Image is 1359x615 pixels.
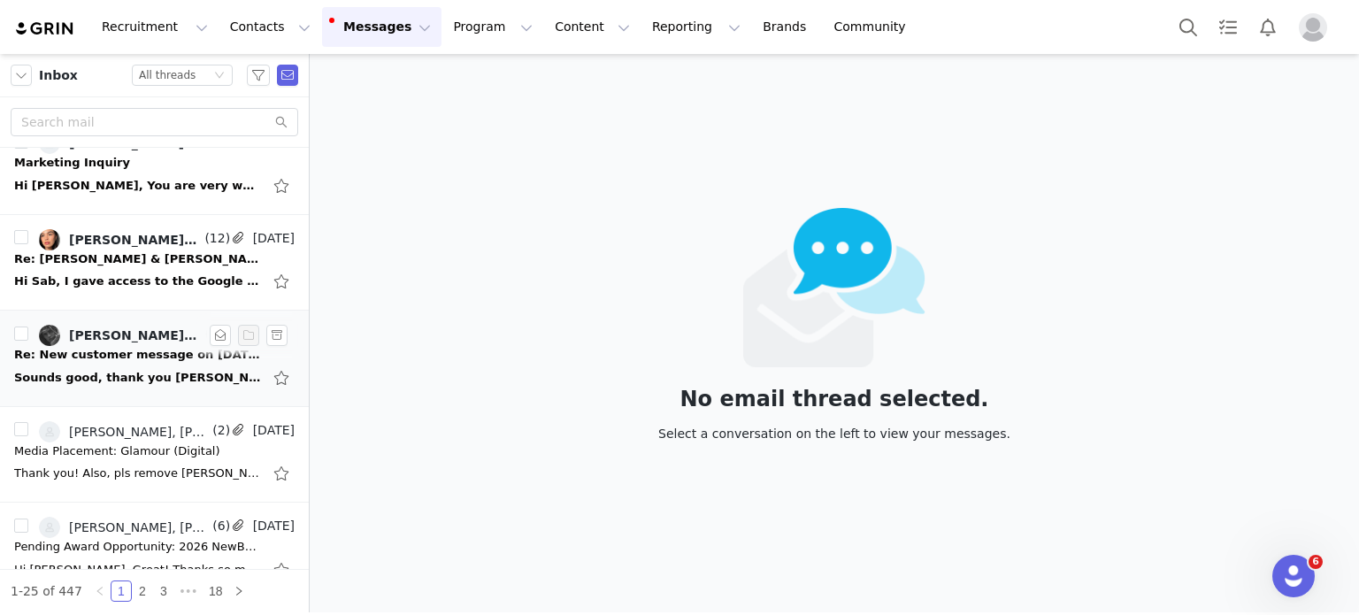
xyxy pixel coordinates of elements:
[658,389,1010,409] div: No email thread selected.
[14,442,220,460] div: Media Placement: Glamour (Digital)
[11,580,82,602] li: 1-25 of 447
[641,7,751,47] button: Reporting
[228,580,250,602] li: Next Page
[133,581,152,601] a: 2
[111,580,132,602] li: 1
[442,7,543,47] button: Program
[89,580,111,602] li: Previous Page
[14,465,262,482] div: Thank you! Also, pls remove Sayaka's email. Thank you, Kazuko ________________________________ Fr...
[752,7,822,47] a: Brands
[1248,7,1287,47] button: Notifications
[658,424,1010,443] div: Select a conversation on the left to view your messages.
[234,586,244,596] i: icon: right
[1299,13,1327,42] img: placeholder-profile.jpg
[1272,555,1315,597] iframe: Intercom live chat
[824,7,925,47] a: Community
[275,116,288,128] i: icon: search
[11,108,298,136] input: Search mail
[203,580,229,602] li: 18
[153,580,174,602] li: 3
[154,581,173,601] a: 3
[14,346,262,364] div: Re: New customer message on September 17, 2025 at 12:11 am
[39,421,60,442] img: 2a17bf6d-6e6a-45b3-9a38-5498b9d79425--s.jpg
[14,561,262,579] div: Hi Kazuko, Great! Thanks so much for sending over the Flarune fact sheet. Confirming that we’ll g...
[743,208,926,367] img: emails-empty2x.png
[111,581,131,601] a: 1
[69,328,201,342] div: [PERSON_NAME], [PERSON_NAME]
[1309,555,1323,569] span: 6
[174,580,203,602] li: Next 3 Pages
[1288,13,1345,42] button: Profile
[69,233,201,247] div: [PERSON_NAME], Sab Glow, [PERSON_NAME], [PERSON_NAME]
[14,273,262,290] div: Hi Sab, I gave access to the Google link. Please let me know if you were notified and able to vie...
[201,325,230,343] span: (20)
[14,20,76,37] img: grin logo
[203,581,228,601] a: 18
[39,517,60,538] img: 2a17bf6d-6e6a-45b3-9a38-5498b9d79425--s.jpg
[14,369,262,387] div: Sounds good, thank you Best, Kate On Fri, Sep 26, 2025 at 1:12 PM Kazuko Tatsumoto <kazuko@albion...
[95,586,105,596] i: icon: left
[69,520,209,534] div: [PERSON_NAME], [PERSON_NAME], [PERSON_NAME], [PERSON_NAME], [PERSON_NAME], [PERSON_NAME], [EMAIL_...
[201,229,230,248] span: (12)
[139,65,196,85] div: All threads
[39,66,78,85] span: Inbox
[1209,7,1248,47] a: Tasks
[14,250,262,268] div: Re: Paul & Joe Beauté Collaboration
[39,229,201,250] a: [PERSON_NAME], Sab Glow, [PERSON_NAME], [PERSON_NAME]
[39,325,201,346] a: [PERSON_NAME], [PERSON_NAME]
[322,7,441,47] button: Messages
[544,7,641,47] button: Content
[39,325,60,346] img: 14ce07f6-9745-4272-8eeb-c26d7b0a185e--s.jpg
[219,7,321,47] button: Contacts
[39,229,60,250] img: ebfb433a-fb18-4ae6-a0cb-e77bb82b4c37--s.jpg
[14,154,130,172] div: Marketing Inquiry
[132,580,153,602] li: 2
[91,7,219,47] button: Recruitment
[214,70,225,82] i: icon: down
[277,65,298,86] span: Send Email
[1169,7,1208,47] button: Search
[39,421,209,442] a: [PERSON_NAME], [PERSON_NAME], [PERSON_NAME], [PERSON_NAME], [PERSON_NAME], [EMAIL_ADDRESS][DOMAIN...
[39,517,209,538] a: [PERSON_NAME], [PERSON_NAME], [PERSON_NAME], [PERSON_NAME], [PERSON_NAME], [PERSON_NAME], [EMAIL_...
[14,538,262,556] div: Pending Award Opportunity: 2026 NewBeauty Awards (Digital/Print)
[14,177,262,195] div: Hi Kazuko, You are very welcome! Confirming receipt and that we will be back in touch in the next...
[174,580,203,602] span: •••
[69,425,209,439] div: [PERSON_NAME], [PERSON_NAME], [PERSON_NAME], [PERSON_NAME], [PERSON_NAME], [EMAIL_ADDRESS][DOMAIN...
